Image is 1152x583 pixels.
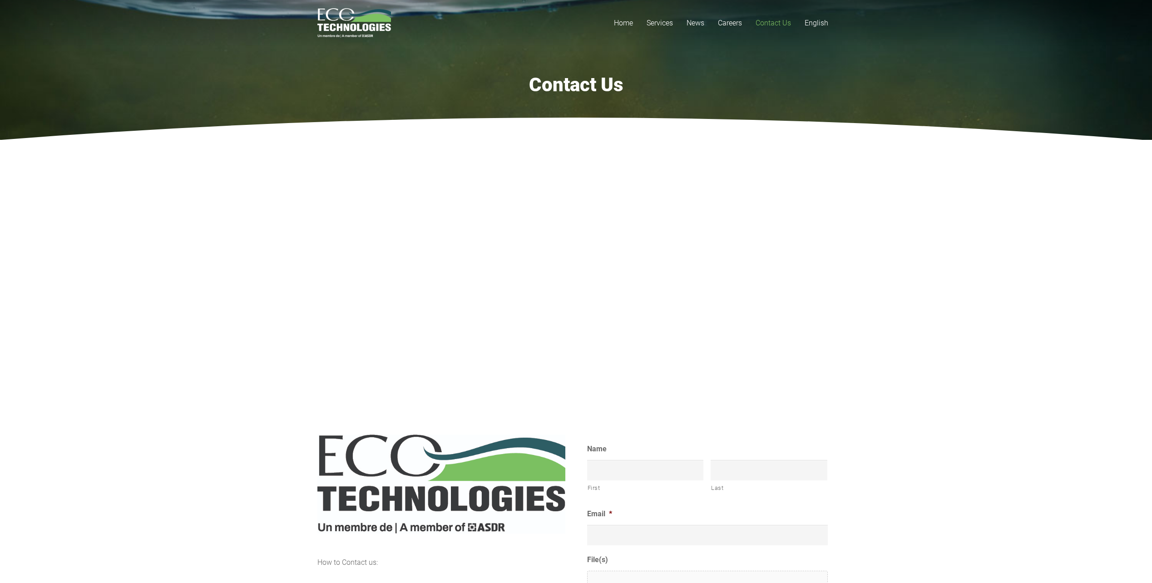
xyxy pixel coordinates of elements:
span: Careers [718,19,742,27]
p: How to Contact us: [317,555,565,570]
a: logo_EcoTech_ASDR_RGB [317,8,391,38]
label: Last [711,481,827,495]
label: File(s) [587,555,608,565]
label: Name [587,445,607,454]
h1: Contact Us [317,74,835,96]
label: Email [587,509,612,519]
span: News [687,19,704,27]
span: Home [614,19,633,27]
label: First [588,481,704,495]
span: English [805,19,828,27]
span: Services [647,19,673,27]
span: Contact Us [756,19,791,27]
